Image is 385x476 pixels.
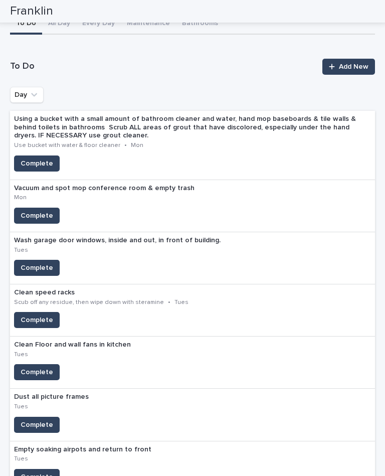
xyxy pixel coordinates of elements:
p: Mon [14,194,27,201]
button: All Day [42,14,76,35]
a: Vacuum and spot mop conference room & empty trashMonComplete [10,180,375,232]
button: Complete [14,208,60,224]
a: Add New [322,59,375,75]
p: Using a bucket with a small amount of bathroom cleaner and water, hand mop baseboards & tile wall... [14,115,371,140]
a: Wash garage door windows, inside and out, in front of building.TuesComplete [10,232,375,284]
span: Complete [21,420,53,430]
h1: To Do [10,61,316,73]
span: Complete [21,263,53,273]
p: • [124,142,127,149]
button: Maintenance [121,14,176,35]
button: Complete [14,417,60,433]
p: Clean Floor and wall fans in kitchen [14,341,145,349]
button: Day [10,87,44,103]
h2: Franklin [10,4,53,19]
p: • [168,299,170,306]
p: Tues [14,455,28,462]
span: Add New [339,63,368,70]
p: Scub off any residue, then wipe down with steramine [14,299,164,306]
span: Complete [21,315,53,325]
span: Complete [21,211,53,221]
a: Clean speed racksScub off any residue, then wipe down with steramine•TuesComplete [10,284,375,337]
a: Clean Floor and wall fans in kitchenTuesComplete [10,337,375,389]
span: Complete [21,158,53,169]
button: Every Day [76,14,121,35]
p: Clean speed racks [14,288,249,297]
p: Tues [14,403,28,410]
p: Dust all picture frames [14,393,103,401]
a: Using a bucket with a small amount of bathroom cleaner and water, hand mop baseboards & tile wall... [10,111,375,180]
span: Complete [21,367,53,377]
p: Tues [14,247,28,254]
p: Wash garage door windows, inside and out, in front of building. [14,236,235,245]
button: To Do [10,14,42,35]
p: Vacuum and spot mop conference room & empty trash [14,184,207,193]
p: Tues [174,299,188,306]
p: Use bucket with water & floor cleaner [14,142,120,149]
button: Complete [14,364,60,380]
button: Bathrooms [176,14,224,35]
p: Tues [14,351,28,358]
p: Empty soaking airpots and return to front [14,445,165,454]
a: Dust all picture framesTuesComplete [10,389,375,441]
button: Complete [14,312,60,328]
p: Mon [131,142,143,149]
button: Complete [14,260,60,276]
button: Complete [14,155,60,172]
